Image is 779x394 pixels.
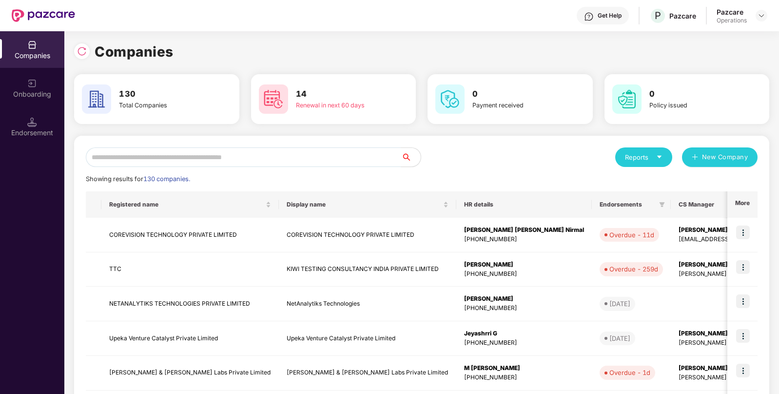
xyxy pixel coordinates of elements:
td: [PERSON_NAME] & [PERSON_NAME] Labs Private Limited [279,356,456,391]
div: Operations [717,17,747,24]
img: New Pazcare Logo [12,9,75,22]
span: Registered name [109,201,264,208]
img: svg+xml;base64,PHN2ZyBpZD0iUmVsb2FkLTMyeDMyIiB4bWxucz0iaHR0cDovL3d3dy53My5vcmcvMjAwMC9zdmciIHdpZH... [77,46,87,56]
img: svg+xml;base64,PHN2ZyBpZD0iSGVscC0zMngzMiIgeG1sbnM9Imh0dHA6Ly93d3cudzMub3JnLzIwMDAvc3ZnIiB3aWR0aD... [584,12,594,21]
th: Display name [279,191,456,218]
button: plusNew Company [682,147,758,167]
div: Payment received [472,101,556,110]
span: New Company [702,152,748,162]
div: [DATE] [609,299,630,309]
div: Pazcare [669,11,696,21]
div: [PERSON_NAME] [464,294,584,304]
img: svg+xml;base64,PHN2ZyBpZD0iRHJvcGRvd24tMzJ4MzIiIHhtbG5zPSJodHRwOi8vd3d3LnczLm9yZy8yMDAwL3N2ZyIgd2... [758,12,765,20]
td: Upeka Venture Catalyst Private Limited [101,321,279,356]
div: [PHONE_NUMBER] [464,373,584,382]
img: svg+xml;base64,PHN2ZyB4bWxucz0iaHR0cDovL3d3dy53My5vcmcvMjAwMC9zdmciIHdpZHRoPSI2MCIgaGVpZ2h0PSI2MC... [82,84,111,114]
span: plus [692,154,698,162]
div: Policy issued [649,101,733,110]
h3: 0 [472,88,556,101]
h3: 14 [296,88,380,101]
div: Renewal in next 60 days [296,101,380,110]
td: [PERSON_NAME] & [PERSON_NAME] Labs Private Limited [101,356,279,391]
div: Total Companies [119,101,203,110]
img: svg+xml;base64,PHN2ZyB4bWxucz0iaHR0cDovL3d3dy53My5vcmcvMjAwMC9zdmciIHdpZHRoPSI2MCIgaGVpZ2h0PSI2MC... [435,84,465,114]
div: [PHONE_NUMBER] [464,270,584,279]
h3: 130 [119,88,203,101]
div: [PERSON_NAME] [464,260,584,270]
div: Reports [625,152,662,162]
span: Display name [287,201,441,208]
img: svg+xml;base64,PHN2ZyB4bWxucz0iaHR0cDovL3d3dy53My5vcmcvMjAwMC9zdmciIHdpZHRoPSI2MCIgaGVpZ2h0PSI2MC... [259,84,288,114]
img: icon [736,364,750,377]
span: 130 companies. [143,175,190,183]
div: [PHONE_NUMBER] [464,338,584,348]
h1: Companies [95,41,174,62]
td: TTC [101,252,279,287]
button: search [401,147,421,167]
div: M [PERSON_NAME] [464,364,584,373]
div: Overdue - 11d [609,230,654,240]
td: NETANALYTIKS TECHNOLOGIES PRIVATE LIMITED [101,287,279,321]
span: search [401,153,421,161]
span: Endorsements [600,201,655,208]
div: Get Help [598,12,622,20]
th: More [727,191,758,218]
span: P [655,10,661,21]
img: icon [736,260,750,274]
img: icon [736,294,750,308]
img: svg+xml;base64,PHN2ZyB3aWR0aD0iMjAiIGhlaWdodD0iMjAiIHZpZXdCb3g9IjAgMCAyMCAyMCIgZmlsbD0ibm9uZSIgeG... [27,79,37,88]
div: Overdue - 1d [609,368,650,377]
img: svg+xml;base64,PHN2ZyB4bWxucz0iaHR0cDovL3d3dy53My5vcmcvMjAwMC9zdmciIHdpZHRoPSI2MCIgaGVpZ2h0PSI2MC... [612,84,642,114]
span: filter [659,202,665,207]
img: icon [736,329,750,343]
th: Registered name [101,191,279,218]
td: NetAnalytiks Technologies [279,287,456,321]
div: [PHONE_NUMBER] [464,304,584,313]
img: icon [736,226,750,239]
td: COREVISION TECHNOLOGY PRIVATE LIMITED [279,218,456,252]
div: [PHONE_NUMBER] [464,235,584,244]
h3: 0 [649,88,733,101]
div: Pazcare [717,7,747,17]
td: Upeka Venture Catalyst Private Limited [279,321,456,356]
div: Jeyashrri G [464,329,584,338]
img: svg+xml;base64,PHN2ZyB3aWR0aD0iMTQuNSIgaGVpZ2h0PSIxNC41IiB2aWV3Qm94PSIwIDAgMTYgMTYiIGZpbGw9Im5vbm... [27,117,37,127]
img: svg+xml;base64,PHN2ZyBpZD0iQ29tcGFuaWVzIiB4bWxucz0iaHR0cDovL3d3dy53My5vcmcvMjAwMC9zdmciIHdpZHRoPS... [27,40,37,50]
div: [PERSON_NAME] [PERSON_NAME] Nirmal [464,226,584,235]
div: Overdue - 259d [609,264,658,274]
span: caret-down [656,154,662,160]
td: COREVISION TECHNOLOGY PRIVATE LIMITED [101,218,279,252]
div: [DATE] [609,333,630,343]
span: filter [657,199,667,210]
td: KIWI TESTING CONSULTANCY INDIA PRIVATE LIMITED [279,252,456,287]
th: HR details [456,191,592,218]
span: Showing results for [86,175,190,183]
